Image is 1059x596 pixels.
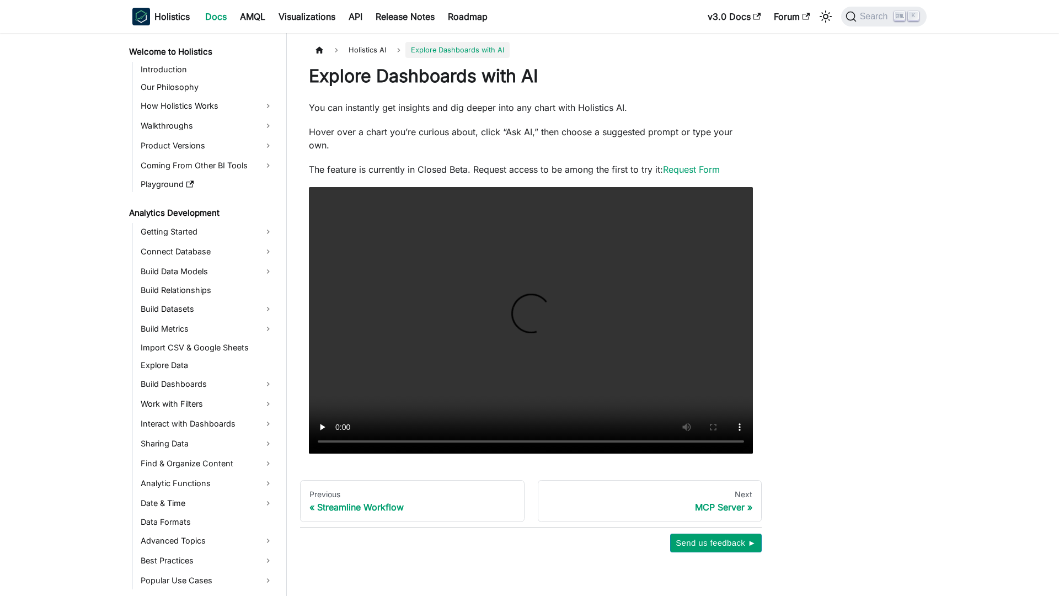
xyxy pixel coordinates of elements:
[676,536,756,550] span: Send us feedback ►
[137,532,277,550] a: Advanced Topics
[817,8,835,25] button: Switch between dark and light mode (currently light mode)
[137,475,277,492] a: Analytic Functions
[272,8,342,25] a: Visualizations
[137,62,277,77] a: Introduction
[137,358,277,373] a: Explore Data
[309,163,753,176] p: The feature is currently in Closed Beta. Request access to be among the first to try it:
[767,8,816,25] a: Forum
[670,534,762,552] button: Send us feedback ►
[199,8,233,25] a: Docs
[137,395,277,413] a: Work with Filters
[137,157,277,174] a: Coming From Other BI Tools
[309,502,515,513] div: Streamline Workflow
[309,187,753,454] video: Your browser does not support embedding video, but you can .
[154,10,190,23] b: Holistics
[137,514,277,530] a: Data Formats
[137,494,277,512] a: Date & Time
[137,320,277,338] a: Build Metrics
[309,101,753,114] p: You can instantly get insights and dig deeper into any chart with Holistics AI.
[137,243,277,260] a: Connect Database
[137,340,277,355] a: Import CSV & Google Sheets
[121,33,287,596] nav: Docs sidebar
[137,223,277,241] a: Getting Started
[841,7,927,26] button: Search (Ctrl+K)
[441,8,494,25] a: Roadmap
[137,117,277,135] a: Walkthroughs
[137,572,277,589] a: Popular Use Cases
[233,8,272,25] a: AMQL
[857,12,895,22] span: Search
[547,489,753,499] div: Next
[137,455,277,472] a: Find & Organize Content
[547,502,753,513] div: MCP Server
[343,42,392,58] span: Holistics AI
[132,8,150,25] img: Holistics
[342,8,369,25] a: API
[908,11,919,21] kbd: K
[300,480,762,522] nav: Docs pages
[137,97,277,115] a: How Holistics Works
[309,125,753,152] p: Hover over a chart you’re curious about, click “Ask AI,” then choose a suggested prompt or type y...
[137,263,277,280] a: Build Data Models
[137,177,277,192] a: Playground
[309,65,753,87] h1: Explore Dashboards with AI
[137,137,277,155] a: Product Versions
[137,375,277,393] a: Build Dashboards
[137,79,277,95] a: Our Philosophy
[369,8,441,25] a: Release Notes
[137,552,277,570] a: Best Practices
[538,480,762,522] a: NextMCP Server
[137,435,277,453] a: Sharing Data
[309,42,330,58] a: Home page
[137,300,277,318] a: Build Datasets
[132,8,190,25] a: HolisticsHolistics
[126,44,277,60] a: Welcome to Holistics
[137,415,277,433] a: Interact with Dashboards
[701,8,767,25] a: v3.0 Docs
[300,480,525,522] a: PreviousStreamline Workflow
[405,42,510,58] span: Explore Dashboards with AI
[663,164,720,175] a: Request Form
[309,42,753,58] nav: Breadcrumbs
[137,283,277,298] a: Build Relationships
[126,205,277,221] a: Analytics Development
[309,489,515,499] div: Previous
